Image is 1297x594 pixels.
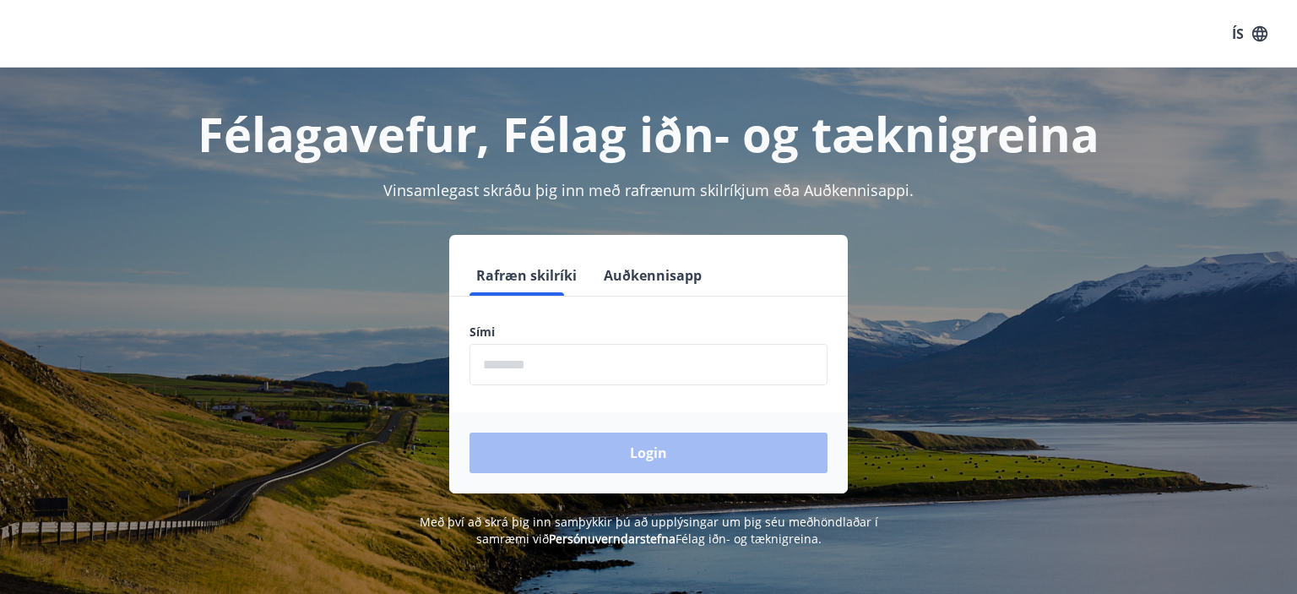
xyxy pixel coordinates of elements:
label: Sími [469,324,828,341]
button: Auðkennisapp [597,255,708,296]
h1: Félagavefur, Félag iðn- og tæknigreina [61,101,1236,166]
span: Vinsamlegast skráðu þig inn með rafrænum skilríkjum eða Auðkennisappi. [383,180,914,200]
button: ÍS [1223,19,1277,49]
button: Rafræn skilríki [469,255,583,296]
span: Með því að skrá þig inn samþykkir þú að upplýsingar um þig séu meðhöndlaðar í samræmi við Félag i... [420,514,878,547]
a: Persónuverndarstefna [549,531,676,547]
